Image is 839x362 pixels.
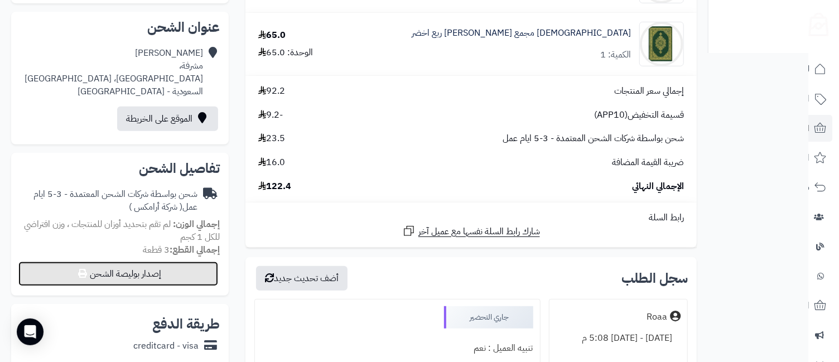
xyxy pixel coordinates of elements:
span: شارك رابط السلة نفسها مع عميل آخر [418,225,540,238]
div: تنبيه العميل : نعم [262,337,533,359]
span: شحن بواسطة شركات الشحن المعتمدة - 3-5 ايام عمل [503,132,684,145]
span: 16.0 [258,156,285,169]
span: إجمالي سعر المنتجات [614,85,684,98]
a: شارك رابط السلة نفسها مع عميل آخر [402,224,540,238]
span: 23.5 [258,132,285,145]
div: [PERSON_NAME] مشرفة، [GEOGRAPHIC_DATA]، [GEOGRAPHIC_DATA] السعودية - [GEOGRAPHIC_DATA] [25,47,203,98]
strong: إجمالي الوزن: [173,218,220,231]
div: الوحدة: 65.0 [258,46,313,59]
a: [DEMOGRAPHIC_DATA] مجمع [PERSON_NAME] ربع اخضر [412,27,631,40]
h2: عنوان الشحن [20,21,220,34]
div: رابط السلة [250,211,692,224]
div: جاري التحضير [444,306,533,329]
div: الكمية: 1 [600,49,631,61]
span: -9.2 [258,109,283,122]
strong: إجمالي القطع: [170,243,220,257]
span: 122.4 [258,180,291,193]
span: قسيمة التخفيض(APP10) [594,109,684,122]
h2: تفاصيل الشحن [20,162,220,175]
div: Roaa [647,311,667,324]
div: Open Intercom Messenger [17,318,44,345]
div: شحن بواسطة شركات الشحن المعتمدة - 3-5 ايام عمل [20,188,197,214]
span: ضريبة القيمة المضافة [612,156,684,169]
button: أضف تحديث جديد [256,266,348,291]
div: creditcard - visa [133,340,199,353]
h2: طريقة الدفع [152,317,220,331]
img: 1646121157-almadinah-sagir-akhdhar-90x90.jpg [640,22,683,66]
span: الإجمالي النهائي [632,180,684,193]
h3: سجل الطلب [621,272,688,285]
span: ( شركة أرامكس ) [129,200,182,214]
div: 65.0 [258,29,286,42]
span: 92.2 [258,85,285,98]
span: لم تقم بتحديد أوزان للمنتجات ، وزن افتراضي للكل 1 كجم [24,218,220,244]
div: [DATE] - [DATE] 5:08 م [556,327,681,349]
button: إصدار بوليصة الشحن [18,262,218,286]
small: 3 قطعة [143,243,220,257]
img: logo [802,8,828,36]
a: الموقع على الخريطة [117,107,218,131]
